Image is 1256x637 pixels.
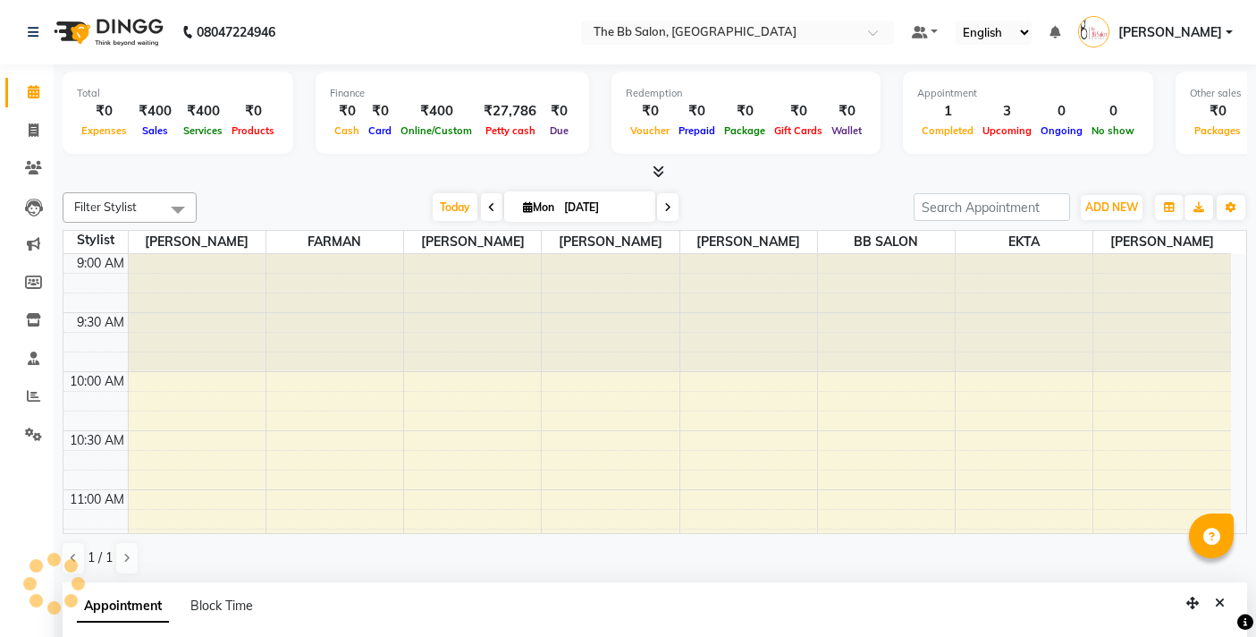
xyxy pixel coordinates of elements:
div: 0 [1036,101,1087,122]
span: [PERSON_NAME] [129,231,266,253]
div: ₹400 [179,101,227,122]
span: 1 / 1 [88,548,113,567]
span: Prepaid [674,124,720,137]
span: Card [364,124,396,137]
span: [PERSON_NAME] [680,231,817,253]
div: Finance [330,86,575,101]
div: ₹400 [131,101,179,122]
div: 10:30 AM [66,431,128,450]
div: ₹0 [364,101,396,122]
div: ₹0 [674,101,720,122]
div: Appointment [917,86,1139,101]
span: Services [179,124,227,137]
div: ₹0 [227,101,279,122]
iframe: chat widget [1181,565,1238,619]
img: logo [46,7,168,57]
div: Redemption [626,86,866,101]
span: FARMAN [266,231,403,253]
span: BB SALON [818,231,955,253]
div: ₹400 [396,101,476,122]
span: No show [1087,124,1139,137]
span: Package [720,124,770,137]
span: Packages [1190,124,1245,137]
div: ₹0 [720,101,770,122]
div: ₹0 [1190,101,1245,122]
div: 0 [1087,101,1139,122]
span: Cash [330,124,364,137]
div: 9:30 AM [73,313,128,332]
span: Mon [518,200,559,214]
button: ADD NEW [1081,195,1142,220]
span: Online/Custom [396,124,476,137]
span: [PERSON_NAME] [1118,23,1222,42]
img: Ujjwal Bisht [1078,16,1109,47]
div: 10:00 AM [66,372,128,391]
span: Completed [917,124,978,137]
input: Search Appointment [914,193,1070,221]
input: 2025-09-01 [559,194,648,221]
div: ₹0 [77,101,131,122]
div: 11:00 AM [66,490,128,509]
span: [PERSON_NAME] [404,231,541,253]
span: Appointment [77,590,169,623]
span: Expenses [77,124,131,137]
div: ₹0 [827,101,866,122]
b: 08047224946 [197,7,275,57]
div: Total [77,86,279,101]
span: Ongoing [1036,124,1087,137]
div: ₹27,786 [476,101,544,122]
span: Products [227,124,279,137]
div: ₹0 [770,101,827,122]
div: ₹0 [330,101,364,122]
span: Voucher [626,124,674,137]
span: Petty cash [481,124,540,137]
span: Block Time [190,598,253,614]
div: 1 [917,101,978,122]
span: Upcoming [978,124,1036,137]
span: Wallet [827,124,866,137]
span: [PERSON_NAME] [542,231,679,253]
span: [PERSON_NAME] [1093,231,1231,253]
div: 3 [978,101,1036,122]
span: Filter Stylist [74,200,137,214]
span: Due [545,124,573,137]
span: EKTA [956,231,1092,253]
div: 9:00 AM [73,254,128,273]
div: ₹0 [626,101,674,122]
span: Gift Cards [770,124,827,137]
div: ₹0 [544,101,575,122]
div: Stylist [63,231,128,250]
span: Sales [138,124,173,137]
span: Today [433,193,477,221]
span: ADD NEW [1085,200,1138,214]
